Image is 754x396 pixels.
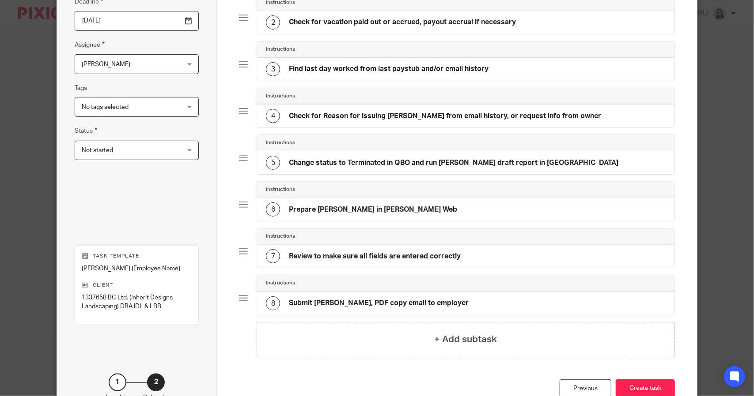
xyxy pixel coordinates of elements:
h4: Instructions [266,186,295,193]
span: No tags selected [82,104,129,110]
div: 6 [266,202,280,217]
span: Not started [82,147,113,153]
h4: Find last day worked from last paystub and/or email history [289,64,489,74]
p: [PERSON_NAME] [Employee Name] [82,264,192,273]
input: Pick a date [75,11,199,31]
h4: Instructions [266,280,295,287]
h4: + Add subtask [435,332,497,346]
div: 2 [147,374,165,391]
label: Tags [75,84,87,93]
div: 4 [266,109,280,123]
h4: Change status to Terminated in QBO and run [PERSON_NAME] draft report in [GEOGRAPHIC_DATA] [289,158,618,168]
label: Status [75,126,97,136]
h4: Instructions [266,233,295,240]
span: [PERSON_NAME] [82,61,130,67]
div: 2 [266,15,280,30]
div: 7 [266,249,280,263]
h4: Instructions [266,93,295,100]
h4: Review to make sure all fields are entered correctly [289,252,461,261]
div: 8 [266,296,280,310]
label: Assignee [75,40,105,50]
h4: Check for vacation paid out or accrued, payout accrual if necessary [289,18,516,27]
div: 1 [109,374,126,391]
div: 5 [266,156,280,170]
h4: Submit [PERSON_NAME], PDF copy email to employer [289,299,469,308]
div: 3 [266,62,280,76]
p: 1337658 BC Ltd. (Inherit Designs Landscaping) DBA IDL & LBB [82,293,192,311]
p: Client [82,282,192,289]
h4: Instructions [266,139,295,146]
h4: Check for Reason for issuing [PERSON_NAME] from email history, or request info from owner [289,112,601,121]
h4: Prepare [PERSON_NAME] in [PERSON_NAME] Web [289,205,457,214]
h4: Instructions [266,46,295,53]
p: Task template [82,253,192,260]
